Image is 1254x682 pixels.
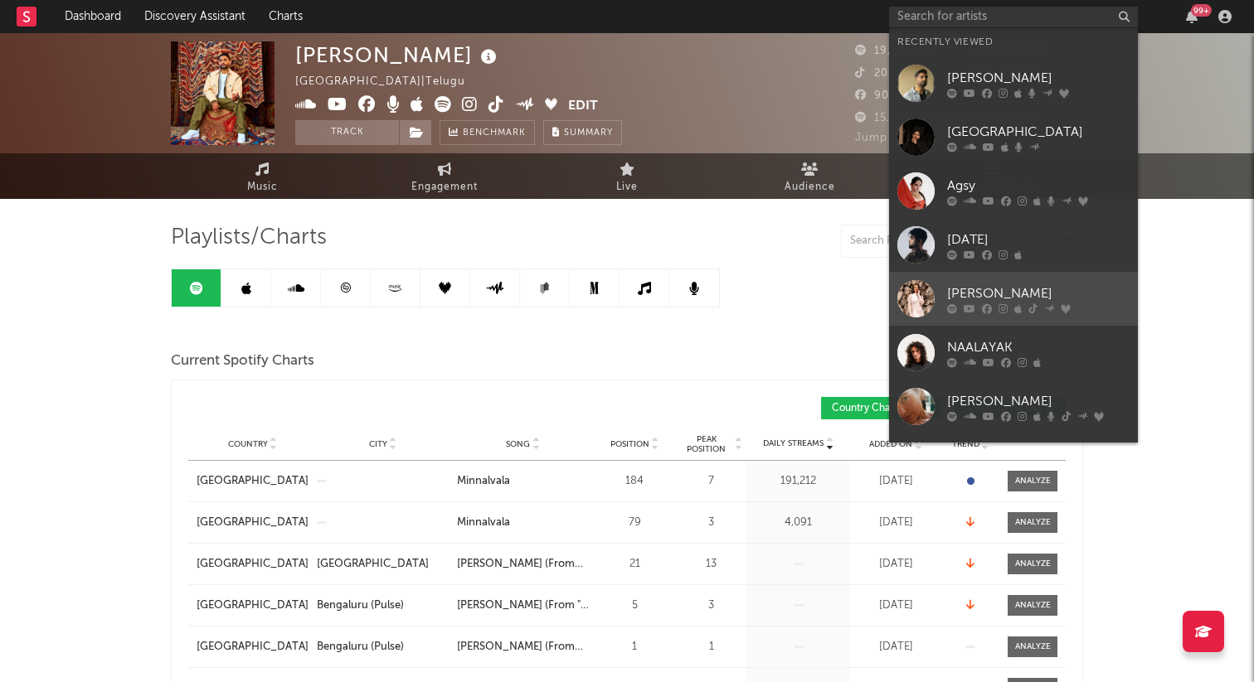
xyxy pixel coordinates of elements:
[411,177,478,197] span: Engagement
[785,177,835,197] span: Audience
[889,380,1138,433] a: [PERSON_NAME]
[597,515,672,531] div: 79
[854,597,937,614] div: [DATE]
[457,639,589,655] a: [PERSON_NAME] (From "BRAT")
[597,556,672,573] div: 21
[353,153,536,199] a: Engagement
[821,397,941,419] button: Country Charts(2)
[597,473,672,490] div: 184
[832,404,916,414] span: Country Charts ( 2 )
[855,90,922,101] span: 906,000
[317,639,449,655] a: Bengaluru (Pulse)
[947,337,1130,357] div: NAALAYAK
[841,225,1048,258] input: Search Playlists/Charts
[463,123,526,143] span: Benchmark
[317,556,449,573] a: [GEOGRAPHIC_DATA]
[897,32,1130,52] div: Recently Viewed
[506,439,530,449] span: Song
[889,433,1138,487] a: [PERSON_NAME]
[952,439,979,449] span: Trend
[369,439,387,449] span: City
[889,326,1138,380] a: NAALAYAK
[597,639,672,655] div: 1
[855,113,1036,123] span: 15,245,825 Monthly Listeners
[610,439,649,449] span: Position
[889,164,1138,218] a: Agsy
[889,218,1138,272] a: [DATE]
[457,473,589,490] a: Minnalvala
[228,439,268,449] span: Country
[869,439,912,449] span: Added On
[680,434,732,454] span: Peak Position
[295,41,501,69] div: [PERSON_NAME]
[854,473,937,490] div: [DATE]
[543,120,622,145] button: Summary
[197,515,309,531] a: [GEOGRAPHIC_DATA]
[854,515,937,531] div: [DATE]
[889,7,1138,27] input: Search for artists
[171,228,327,248] span: Playlists/Charts
[171,153,353,199] a: Music
[855,46,936,56] span: 19,607,901
[317,639,404,655] div: Bengaluru (Pulse)
[751,473,846,490] div: 191,212
[751,515,846,531] div: 4,091
[680,597,742,614] div: 3
[680,473,742,490] div: 7
[718,153,901,199] a: Audience
[855,133,951,143] span: Jump Score: 72.5
[317,556,429,573] div: [GEOGRAPHIC_DATA]
[854,556,937,573] div: [DATE]
[680,515,742,531] div: 3
[680,556,742,573] div: 13
[317,597,449,614] a: Bengaluru (Pulse)
[889,272,1138,326] a: [PERSON_NAME]
[536,153,718,199] a: Live
[763,438,824,450] span: Daily Streams
[889,110,1138,164] a: [GEOGRAPHIC_DATA]
[855,68,920,79] span: 207,300
[947,283,1130,303] div: [PERSON_NAME]
[197,639,309,655] a: [GEOGRAPHIC_DATA]
[197,473,309,490] a: [GEOGRAPHIC_DATA]
[317,597,404,614] div: Bengaluru (Pulse)
[854,639,937,655] div: [DATE]
[457,597,589,614] a: [PERSON_NAME] (From "[GEOGRAPHIC_DATA]")
[197,556,309,573] a: [GEOGRAPHIC_DATA]
[295,72,484,92] div: [GEOGRAPHIC_DATA] | Telugu
[564,128,613,138] span: Summary
[947,230,1130,249] div: [DATE]
[457,473,510,490] div: Minnalvala
[947,122,1130,142] div: [GEOGRAPHIC_DATA]
[947,68,1130,88] div: [PERSON_NAME]
[457,515,510,531] div: Minnalvala
[680,639,742,655] div: 1
[597,597,672,614] div: 5
[457,515,589,531] a: Minnalvala
[171,351,314,371] span: Current Spotify Charts
[568,96,598,117] button: Edit
[616,177,638,197] span: Live
[440,120,535,145] a: Benchmark
[1191,4,1212,17] div: 99 +
[947,176,1130,196] div: Agsy
[457,556,589,573] a: [PERSON_NAME] (From "BRAT")
[247,177,278,197] span: Music
[1186,10,1198,23] button: 99+
[947,391,1130,411] div: [PERSON_NAME]
[197,597,309,614] a: [GEOGRAPHIC_DATA]
[889,56,1138,110] a: [PERSON_NAME]
[295,120,399,145] button: Track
